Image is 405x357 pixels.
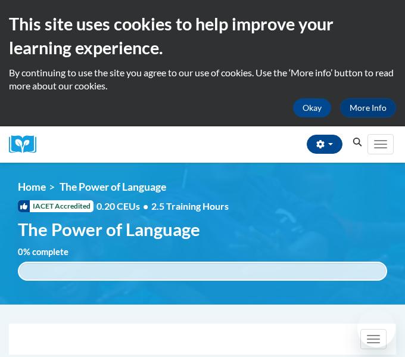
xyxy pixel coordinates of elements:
[151,200,229,212] span: 2.5 Training Hours
[18,200,94,212] span: IACET Accredited
[18,181,46,193] a: Home
[340,98,396,117] a: More Info
[18,219,200,240] span: The Power of Language
[9,66,396,92] p: By continuing to use the site you agree to our use of cookies. Use the ‘More info’ button to read...
[60,181,166,193] span: The Power of Language
[348,135,366,150] button: Search
[9,12,396,60] h2: This site uses cookies to help improve your learning experience.
[143,200,148,212] span: •
[18,247,23,257] span: 0
[9,135,45,154] img: Logo brand
[18,246,86,259] label: % complete
[9,135,45,154] a: Cox Campus
[357,309,395,347] iframe: Button to launch messaging window
[293,98,331,117] button: Okay
[96,200,151,213] span: 0.20 CEUs
[307,135,342,154] button: Account Settings
[366,126,396,163] div: Main menu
